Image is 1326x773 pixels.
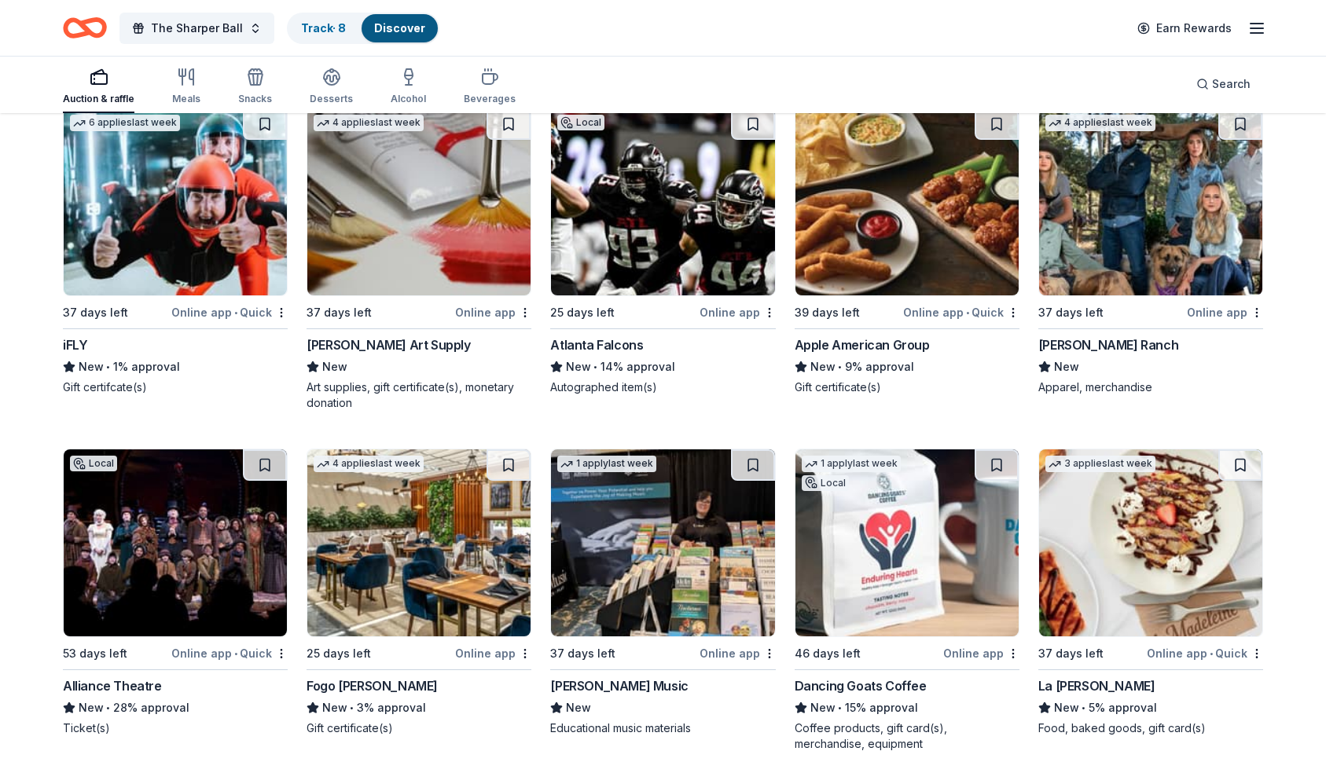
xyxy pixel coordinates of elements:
[1038,644,1104,663] div: 37 days left
[314,456,424,472] div: 4 applies last week
[79,357,104,376] span: New
[1184,68,1263,100] button: Search
[307,720,531,736] div: Gift certificate(s)
[550,449,775,736] a: Image for Alfred Music1 applylast week37 days leftOnline app[PERSON_NAME] MusicNewEducational mus...
[795,720,1019,752] div: Coffee products, gift card(s), merchandise, equipment
[351,702,354,714] span: •
[700,302,776,322] div: Online app
[1038,108,1263,395] a: Image for Kimes Ranch4 applieslast week37 days leftOnline app[PERSON_NAME] RanchNewApparel, merch...
[464,61,516,113] button: Beverages
[307,379,531,411] div: Art supplies, gift certificate(s), monetary donation
[287,13,439,44] button: Track· 8Discover
[1082,702,1085,714] span: •
[1212,75,1251,93] span: Search
[550,676,688,695] div: [PERSON_NAME] Music
[455,302,531,322] div: Online app
[63,108,288,395] a: Image for iFLY6 applieslast week37 days leftOnline app•QuickiFLYNew•1% approvalGift certifcate(s)
[307,698,531,717] div: 3% approval
[1038,698,1263,717] div: 5% approval
[802,456,901,472] div: 1 apply last week
[172,61,200,113] button: Meals
[795,698,1019,717] div: 15% approval
[1039,449,1262,636] img: Image for La Madeleine
[550,303,615,322] div: 25 days left
[63,720,288,736] div: Ticket(s)
[234,647,237,660] span: •
[307,335,470,354] div: [PERSON_NAME] Art Supply
[1038,676,1155,695] div: La [PERSON_NAME]
[1054,357,1079,376] span: New
[63,379,288,395] div: Gift certifcate(s)
[795,676,927,695] div: Dancing Goats Coffee
[795,303,860,322] div: 39 days left
[1147,643,1263,663] div: Online app Quick
[63,61,134,113] button: Auction & raffle
[70,456,117,471] div: Local
[301,21,346,35] a: Track· 8
[1187,302,1263,322] div: Online app
[1210,647,1213,660] span: •
[307,449,531,736] a: Image for Fogo de Chao4 applieslast week25 days leftOnline appFogo [PERSON_NAME]New•3% approvalGi...
[70,115,180,131] div: 6 applies last week
[795,357,1019,376] div: 9% approval
[63,676,162,695] div: Alliance Theatre
[307,676,438,695] div: Fogo [PERSON_NAME]
[238,61,272,113] button: Snacks
[1128,14,1241,42] a: Earn Rewards
[1039,108,1262,295] img: Image for Kimes Ranch
[903,302,1019,322] div: Online app Quick
[63,93,134,105] div: Auction & raffle
[1038,449,1263,736] a: Image for La Madeleine3 applieslast week37 days leftOnline app•QuickLa [PERSON_NAME]New•5% approv...
[63,9,107,46] a: Home
[322,698,347,717] span: New
[1038,379,1263,395] div: Apparel, merchandise
[63,303,128,322] div: 37 days left
[1045,456,1155,472] div: 3 applies last week
[550,357,775,376] div: 14% approval
[550,108,775,395] a: Image for Atlanta FalconsLocal25 days leftOnline appAtlanta FalconsNew•14% approvalAutographed it...
[594,361,598,373] span: •
[307,449,531,636] img: Image for Fogo de Chao
[550,720,775,736] div: Educational music materials
[307,303,372,322] div: 37 days left
[119,13,274,44] button: The Sharper Ball
[238,93,272,105] div: Snacks
[455,643,531,663] div: Online app
[566,357,591,376] span: New
[63,698,288,717] div: 28% approval
[151,19,243,38] span: The Sharper Ball
[106,361,110,373] span: •
[838,702,842,714] span: •
[79,698,104,717] span: New
[63,449,288,736] a: Image for Alliance TheatreLocal53 days leftOnline app•QuickAlliance TheatreNew•28% approvalTicket(s)
[307,108,531,295] img: Image for Trekell Art Supply
[795,108,1019,295] img: Image for Apple American Group
[557,456,656,472] div: 1 apply last week
[795,449,1019,636] img: Image for Dancing Goats Coffee
[810,698,836,717] span: New
[391,61,426,113] button: Alcohol
[795,335,930,354] div: Apple American Group
[374,21,425,35] a: Discover
[63,335,87,354] div: iFLY
[310,61,353,113] button: Desserts
[63,644,127,663] div: 53 days left
[64,108,287,295] img: Image for iFLY
[106,702,110,714] span: •
[550,644,615,663] div: 37 days left
[307,108,531,411] a: Image for Trekell Art Supply4 applieslast week37 days leftOnline app[PERSON_NAME] Art SupplyNewAr...
[795,644,861,663] div: 46 days left
[391,93,426,105] div: Alcohol
[838,361,842,373] span: •
[966,306,969,319] span: •
[171,302,288,322] div: Online app Quick
[551,449,774,636] img: Image for Alfred Music
[802,475,849,491] div: Local
[551,108,774,295] img: Image for Atlanta Falcons
[310,93,353,105] div: Desserts
[1038,303,1104,322] div: 37 days left
[464,93,516,105] div: Beverages
[1045,115,1155,131] div: 4 applies last week
[795,379,1019,395] div: Gift certificate(s)
[810,357,836,376] span: New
